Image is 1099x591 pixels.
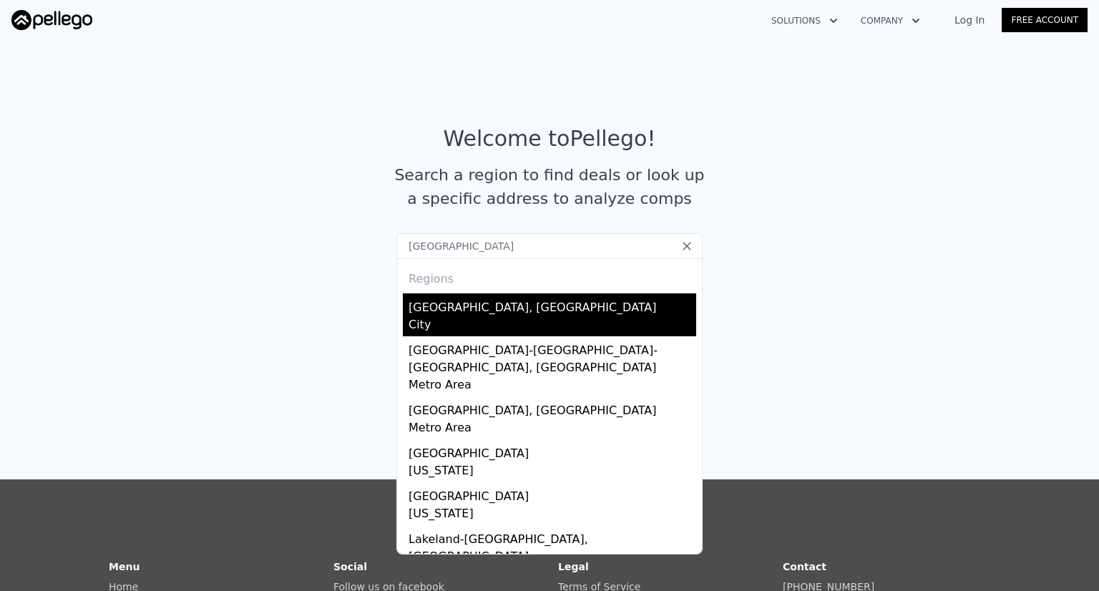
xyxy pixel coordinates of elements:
[409,525,696,565] div: Lakeland-[GEOGRAPHIC_DATA], [GEOGRAPHIC_DATA]
[409,316,696,336] div: City
[389,163,710,210] div: Search a region to find deals or look up a specific address to analyze comps
[409,462,696,482] div: [US_STATE]
[409,293,696,316] div: [GEOGRAPHIC_DATA], [GEOGRAPHIC_DATA]
[409,482,696,505] div: [GEOGRAPHIC_DATA]
[849,8,932,34] button: Company
[760,8,849,34] button: Solutions
[1002,8,1088,32] a: Free Account
[11,10,92,30] img: Pellego
[409,505,696,525] div: [US_STATE]
[558,561,589,572] strong: Legal
[409,336,696,376] div: [GEOGRAPHIC_DATA]-[GEOGRAPHIC_DATA]-[GEOGRAPHIC_DATA], [GEOGRAPHIC_DATA]
[937,13,1002,27] a: Log In
[783,561,826,572] strong: Contact
[333,561,367,572] strong: Social
[109,561,140,572] strong: Menu
[409,396,696,419] div: [GEOGRAPHIC_DATA], [GEOGRAPHIC_DATA]
[409,376,696,396] div: Metro Area
[409,439,696,462] div: [GEOGRAPHIC_DATA]
[444,126,656,152] div: Welcome to Pellego !
[403,259,696,293] div: Regions
[409,419,696,439] div: Metro Area
[396,233,703,259] input: Search an address or region...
